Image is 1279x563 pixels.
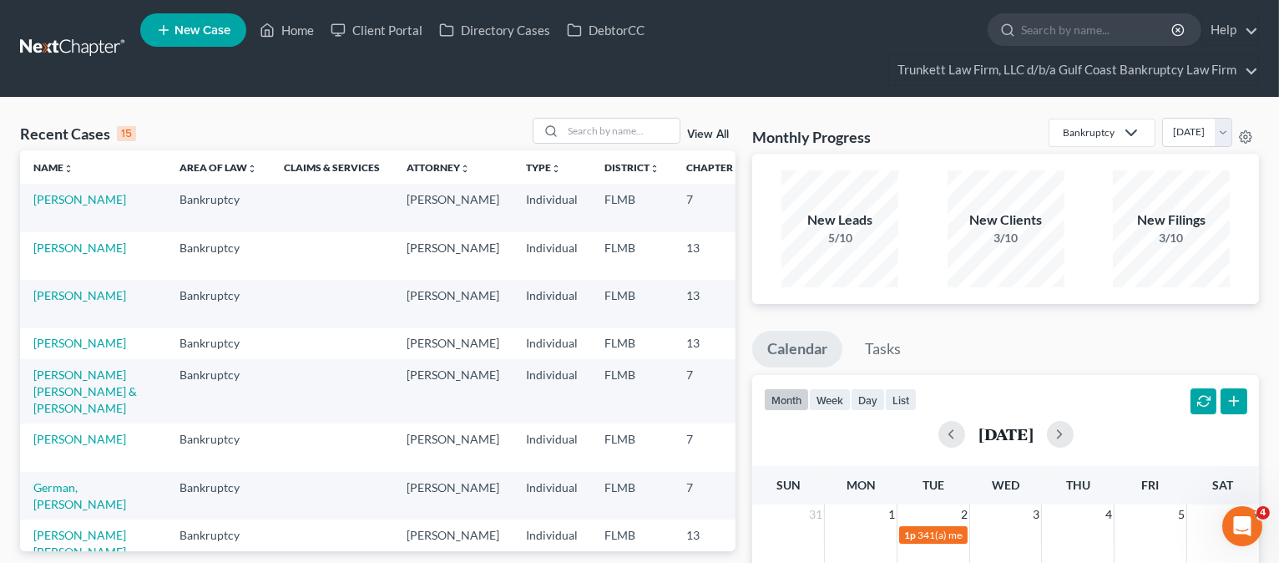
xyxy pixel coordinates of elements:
div: Recent Cases [20,124,136,144]
span: 5 [1176,505,1186,525]
span: 3 [1031,505,1041,525]
a: Typeunfold_more [526,161,561,174]
td: Individual [513,328,591,359]
td: [PERSON_NAME] [393,328,513,359]
td: [PERSON_NAME] [393,359,513,424]
a: DebtorCC [559,15,653,45]
td: Bankruptcy [166,232,270,280]
a: [PERSON_NAME] [PERSON_NAME] [33,528,126,559]
span: 341(a) meeting for [PERSON_NAME] & [PERSON_NAME] [918,529,1167,541]
a: View All [687,129,729,140]
td: Individual [513,232,591,280]
td: FLMB [591,424,673,471]
a: Trunkett Law Firm, LLC d/b/a Gulf Coast Bankruptcy Law Firm [889,55,1258,85]
span: Sun [776,478,801,492]
td: Bankruptcy [166,472,270,520]
td: Bankruptcy [166,359,270,424]
td: Bankruptcy [166,280,270,327]
td: FLMB [591,232,673,280]
span: 2 [959,505,969,525]
span: Thu [1066,478,1090,492]
h2: [DATE] [978,425,1034,443]
td: Bankruptcy [166,184,270,231]
a: German, [PERSON_NAME] [33,480,126,511]
i: unfold_more [551,164,561,174]
a: Attorneyunfold_more [407,161,470,174]
a: [PERSON_NAME] [33,336,126,350]
a: Nameunfold_more [33,161,73,174]
span: 31 [807,505,824,525]
a: [PERSON_NAME] [PERSON_NAME] & [PERSON_NAME] [33,368,137,415]
td: FLMB [591,280,673,327]
i: unfold_more [650,164,660,174]
a: Chapterunfold_more [686,161,743,174]
td: 7 [673,359,756,424]
a: Help [1202,15,1258,45]
span: New Case [174,24,230,37]
a: Home [251,15,322,45]
td: Individual [513,359,591,424]
td: Bankruptcy [166,424,270,471]
i: unfold_more [733,164,743,174]
a: Tasks [850,331,916,368]
td: [PERSON_NAME] [393,184,513,231]
a: Districtunfold_more [604,161,660,174]
a: Area of Lawunfold_more [179,161,257,174]
div: 15 [117,126,136,141]
td: Individual [513,184,591,231]
span: 6 [1249,505,1259,525]
span: 1 [887,505,897,525]
a: Calendar [752,331,842,368]
td: 13 [673,232,756,280]
span: Mon [847,478,876,492]
td: 7 [673,184,756,231]
div: 3/10 [948,230,1064,246]
iframe: Intercom live chat [1222,506,1262,546]
div: New Clients [948,210,1064,230]
i: unfold_more [460,164,470,174]
td: [PERSON_NAME] [393,232,513,280]
td: Bankruptcy [166,328,270,359]
td: [PERSON_NAME] [393,424,513,471]
span: Wed [992,478,1019,492]
td: FLMB [591,328,673,359]
td: FLMB [591,359,673,424]
td: [PERSON_NAME] [393,280,513,327]
span: 4 [1104,505,1114,525]
a: [PERSON_NAME] [33,432,126,446]
span: 1p [904,529,916,541]
th: Claims & Services [270,150,393,184]
td: 13 [673,280,756,327]
input: Search by name... [1021,14,1174,45]
td: Individual [513,424,591,471]
h3: Monthly Progress [752,127,871,147]
button: list [885,388,917,411]
td: Individual [513,280,591,327]
button: month [764,388,809,411]
a: Directory Cases [431,15,559,45]
td: 13 [673,328,756,359]
button: day [851,388,885,411]
a: Client Portal [322,15,431,45]
i: unfold_more [247,164,257,174]
a: [PERSON_NAME] [33,241,126,255]
span: 4 [1256,506,1270,520]
div: Bankruptcy [1063,125,1115,139]
i: unfold_more [63,164,73,174]
td: 7 [673,472,756,520]
a: [PERSON_NAME] [33,192,126,206]
div: New Leads [781,210,898,230]
div: 3/10 [1113,230,1230,246]
span: Sat [1212,478,1233,492]
td: 7 [673,424,756,471]
td: FLMB [591,472,673,520]
td: FLMB [591,184,673,231]
input: Search by name... [563,119,680,143]
a: [PERSON_NAME] [33,288,126,302]
div: New Filings [1113,210,1230,230]
td: [PERSON_NAME] [393,472,513,520]
span: Tue [923,478,944,492]
button: week [809,388,851,411]
span: Fri [1141,478,1159,492]
td: Individual [513,472,591,520]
